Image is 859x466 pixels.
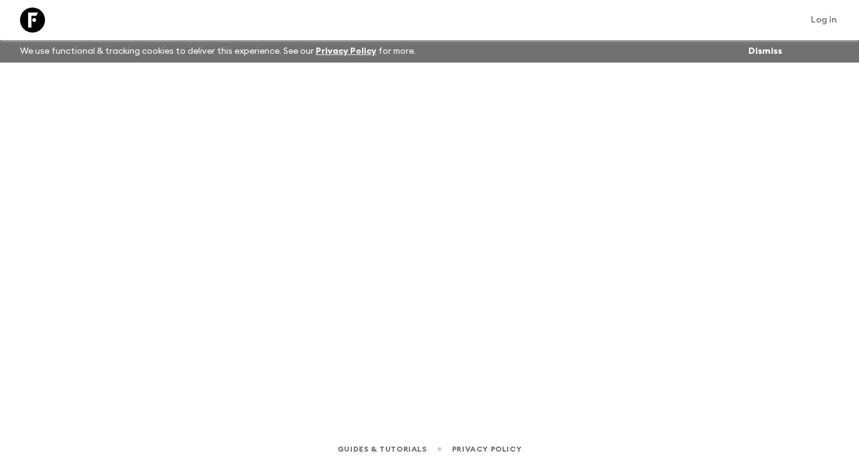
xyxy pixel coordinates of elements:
a: Log in [804,11,844,29]
button: Dismiss [745,43,785,60]
a: Privacy Policy [452,442,521,456]
p: We use functional & tracking cookies to deliver this experience. See our for more. [15,40,421,63]
a: Guides & Tutorials [338,442,427,456]
a: Privacy Policy [316,47,376,56]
